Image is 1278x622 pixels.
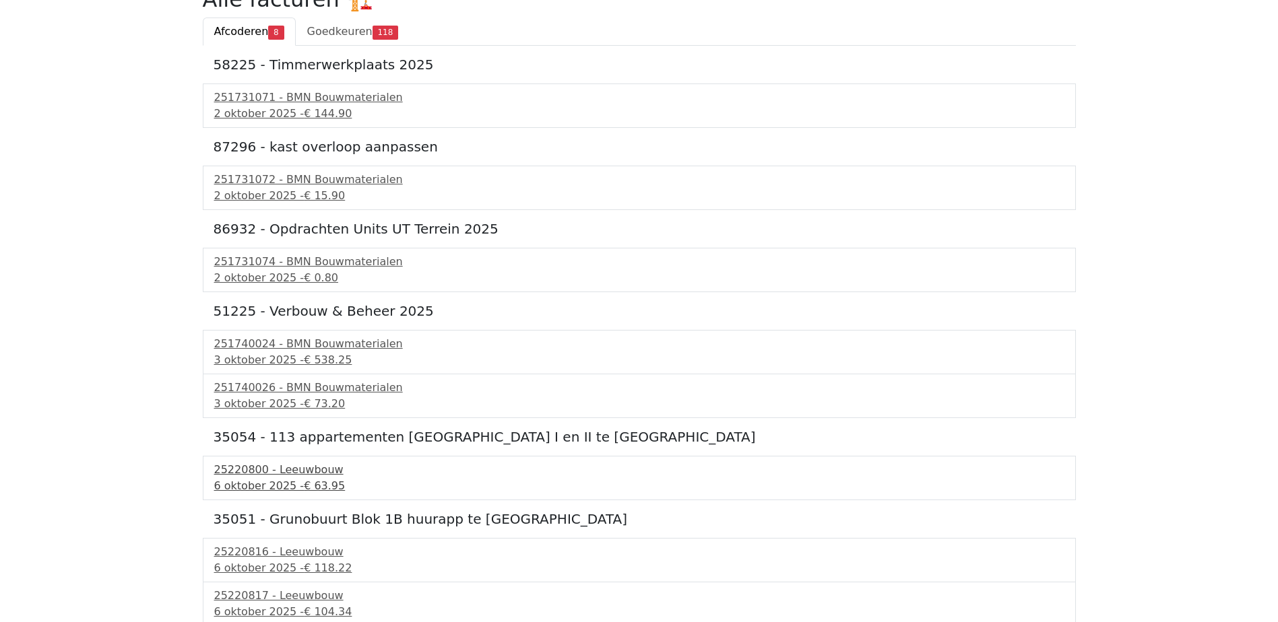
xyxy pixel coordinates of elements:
a: Goedkeuren118 [296,18,410,46]
div: 251731071 - BMN Bouwmaterialen [214,90,1064,106]
span: € 73.20 [304,397,345,410]
div: 2 oktober 2025 - [214,188,1064,204]
span: Afcoderen [214,25,269,38]
span: 118 [373,26,399,39]
a: 25220817 - Leeuwbouw6 oktober 2025 -€ 104.34 [214,588,1064,620]
h5: 51225 - Verbouw & Beheer 2025 [214,303,1065,319]
a: 251740024 - BMN Bouwmaterialen3 oktober 2025 -€ 538.25 [214,336,1064,368]
div: 251731074 - BMN Bouwmaterialen [214,254,1064,270]
div: 251740024 - BMN Bouwmaterialen [214,336,1064,352]
div: 6 oktober 2025 - [214,560,1064,576]
h5: 58225 - Timmerwerkplaats 2025 [214,57,1065,73]
a: 251740026 - BMN Bouwmaterialen3 oktober 2025 -€ 73.20 [214,380,1064,412]
div: 25220816 - Leeuwbouw [214,544,1064,560]
div: 25220817 - Leeuwbouw [214,588,1064,604]
div: 6 oktober 2025 - [214,478,1064,494]
a: 251731072 - BMN Bouwmaterialen2 oktober 2025 -€ 15.90 [214,172,1064,204]
a: 25220816 - Leeuwbouw6 oktober 2025 -€ 118.22 [214,544,1064,576]
a: 251731074 - BMN Bouwmaterialen2 oktober 2025 -€ 0.80 [214,254,1064,286]
span: € 15.90 [304,189,345,202]
div: 2 oktober 2025 - [214,106,1064,122]
div: 3 oktober 2025 - [214,396,1064,412]
h5: 87296 - kast overloop aanpassen [214,139,1065,155]
span: 8 [268,26,284,39]
span: € 63.95 [304,479,345,492]
a: Afcoderen8 [203,18,296,46]
a: 25220800 - Leeuwbouw6 oktober 2025 -€ 63.95 [214,462,1064,494]
div: 251740026 - BMN Bouwmaterialen [214,380,1064,396]
a: 251731071 - BMN Bouwmaterialen2 oktober 2025 -€ 144.90 [214,90,1064,122]
div: 6 oktober 2025 - [214,604,1064,620]
div: 2 oktober 2025 - [214,270,1064,286]
h5: 35054 - 113 appartementen [GEOGRAPHIC_DATA] I en II te [GEOGRAPHIC_DATA] [214,429,1065,445]
h5: 86932 - Opdrachten Units UT Terrein 2025 [214,221,1065,237]
span: € 538.25 [304,353,352,366]
div: 251731072 - BMN Bouwmaterialen [214,172,1064,188]
span: € 118.22 [304,561,352,574]
h5: 35051 - Grunobuurt Blok 1B huurapp te [GEOGRAPHIC_DATA] [214,511,1065,527]
span: € 144.90 [304,107,352,120]
div: 3 oktober 2025 - [214,352,1064,368]
span: Goedkeuren [307,25,373,38]
span: € 104.34 [304,605,352,618]
span: € 0.80 [304,271,338,284]
div: 25220800 - Leeuwbouw [214,462,1064,478]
